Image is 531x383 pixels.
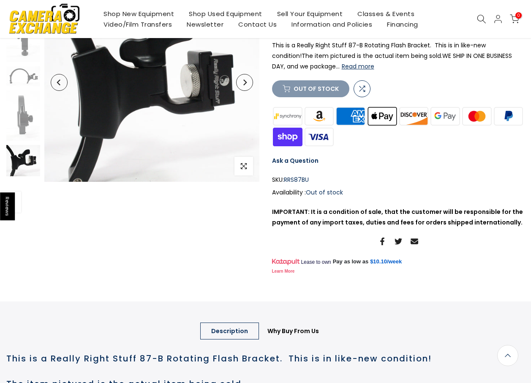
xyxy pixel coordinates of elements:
[497,345,518,366] a: Back to the top
[333,258,369,265] span: Pay as low as
[461,106,493,126] img: master
[180,19,231,30] a: Newsletter
[510,14,519,24] a: 0
[272,40,525,72] p: This is a Really Right Stuff 87-B Rotating Flash Bracket. This is in like-new condition!The item ...
[370,258,402,265] a: $10.10/week
[366,106,398,126] img: apple pay
[350,8,422,19] a: Classes & Events
[272,106,304,126] img: synchrony
[398,106,430,126] img: discover
[272,175,525,185] div: SKU:
[272,126,304,147] img: shopify pay
[335,106,367,126] img: american express
[200,323,259,339] a: Description
[272,208,523,227] strong: IMPORTANT: It is a condition of sale, that the customer will be responsible for the payment of an...
[301,259,331,265] span: Lease to own
[236,74,253,91] button: Next
[380,19,426,30] a: Financing
[379,236,386,246] a: Share on Facebook
[303,106,335,126] img: amazon payments
[51,74,68,91] button: Previous
[395,236,402,246] a: Share on Twitter
[6,90,40,141] img: Really Right Stuff 87-B Rotating Flash Bracket Grips, Brackets and Winders Really Right Stuff RRS...
[96,8,182,19] a: Shop New Equipment
[515,12,522,19] span: 0
[493,106,524,126] img: paypal
[284,19,380,30] a: Information and Policies
[284,175,309,185] span: RRS87BU
[303,126,335,147] img: visa
[256,323,330,339] a: Why Buy From Us
[270,8,350,19] a: Sell Your Equipment
[6,66,40,86] img: Really Right Stuff 87-B Rotating Flash Bracket Grips, Brackets and Winders Really Right Stuff RRS...
[272,156,319,165] a: Ask a Question
[342,63,374,70] button: Read more
[231,19,284,30] a: Contact Us
[306,188,343,197] span: Out of stock
[272,269,295,274] a: Learn More
[96,19,180,30] a: Video/Film Transfers
[411,236,418,246] a: Share on Email
[272,187,525,198] div: Availability :
[182,8,270,19] a: Shop Used Equipment
[430,106,461,126] img: google pay
[6,145,40,176] img: Really Right Stuff 87-B Rotating Flash Bracket Grips, Brackets and Winders Really Right Stuff RRS...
